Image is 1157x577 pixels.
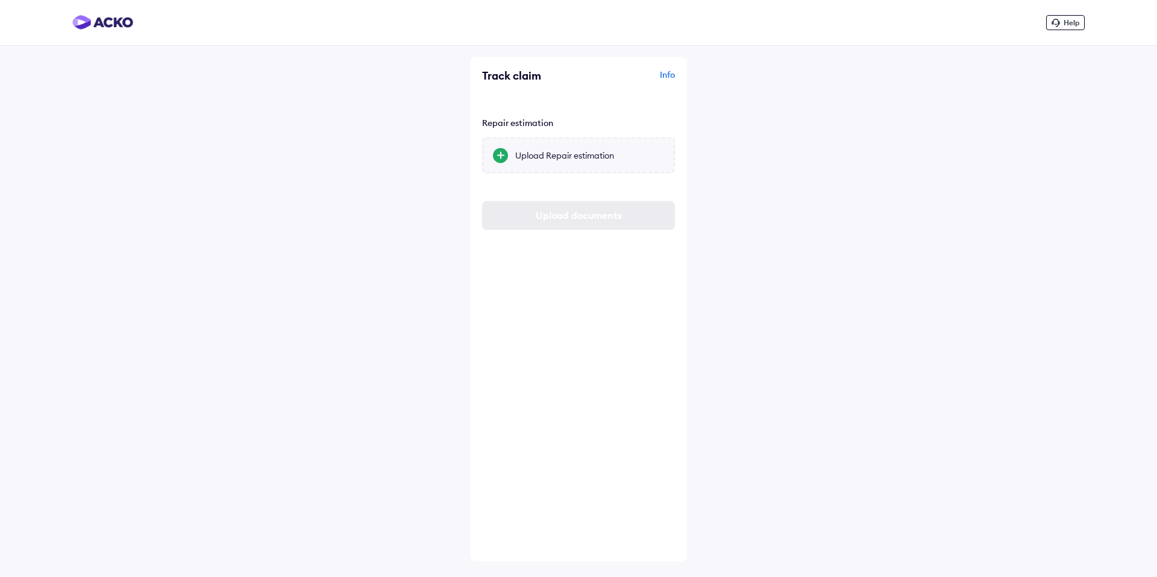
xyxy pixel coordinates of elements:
div: Repair estimation [482,116,675,127]
span: Help [1064,18,1079,27]
div: Track claim [482,69,575,83]
div: Upload Repair estimation [515,148,664,160]
div: Info [582,69,675,92]
img: horizontal-gradient.png [72,15,133,30]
